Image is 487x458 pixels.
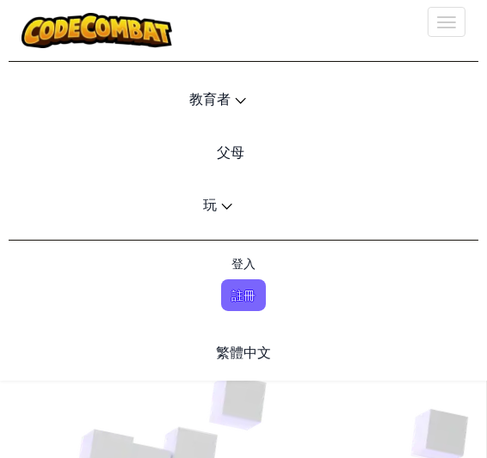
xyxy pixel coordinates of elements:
button: 登入 [221,247,266,279]
button: 註冊 [221,279,266,311]
span: 繁體中文 [216,343,271,361]
a: 繁體中文 [207,328,280,375]
span: 教育者 [189,89,231,107]
img: CodeCombat logo [22,13,172,48]
a: 父母 [9,128,453,174]
span: 玩 [203,195,217,213]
